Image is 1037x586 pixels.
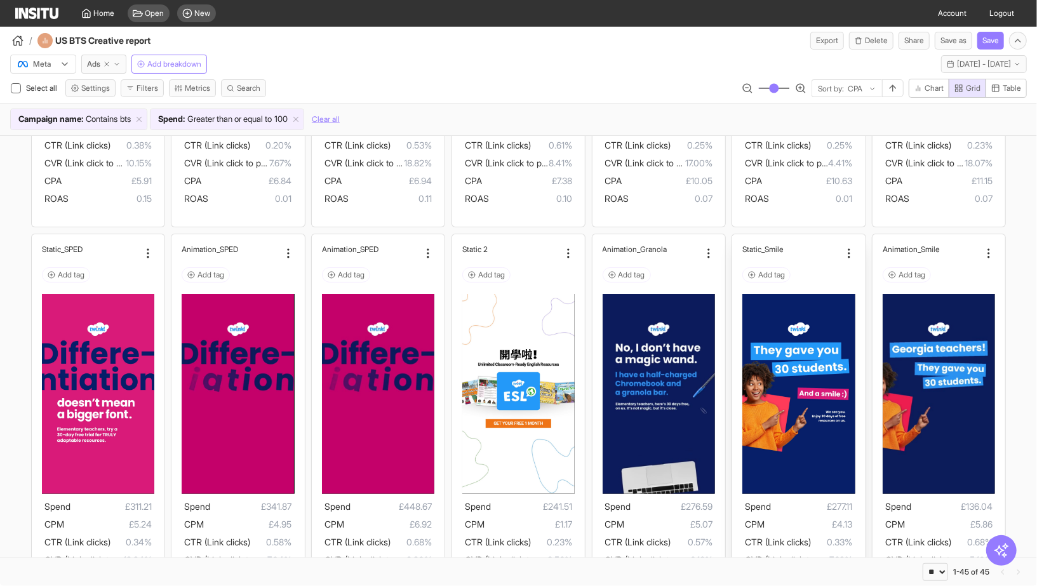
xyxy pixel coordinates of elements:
[250,138,291,153] span: 0.20%
[603,244,667,254] h2: Animation_Granola
[685,156,713,171] span: 17.00%
[531,535,572,550] span: 0.23%
[829,156,853,171] span: 4.41%
[625,517,713,532] span: £5.07
[883,244,980,254] div: Animation_Smile
[830,552,853,568] span: 7.69%
[404,156,432,171] span: 18.82%
[745,554,856,565] span: CVR (Link click to purchase)
[324,519,344,529] span: CPM
[885,536,951,547] span: CTR (Link clicks)
[322,267,370,283] button: Add tag
[465,501,491,512] span: Spend
[605,140,671,150] span: CTR (Link clicks)
[742,244,840,254] div: Static_Smile
[201,173,291,189] span: £6.84
[322,244,378,254] h2: Animation_SPED
[44,175,62,186] span: CPA
[462,244,559,254] div: Static 2
[549,156,572,171] span: 8.41%
[745,519,765,529] span: CPM
[765,517,852,532] span: £4.13
[15,8,58,19] img: Logo
[44,157,156,168] span: CVR (Link click to purchase)
[935,32,972,50] button: Save as
[55,34,185,47] h4: US BTS Creative report
[349,191,432,206] span: 0.11
[195,8,211,18] span: New
[622,173,713,189] span: £10.05
[44,501,70,512] span: Spend
[977,32,1004,50] button: Save
[123,552,152,568] span: 12.94%
[465,554,576,565] span: CVR (Link click to purchase)
[184,193,208,204] span: ROAS
[489,191,572,206] span: 0.10
[603,244,700,254] div: Animation_Granola
[11,109,147,130] div: Campaign name:Containsbts
[81,83,110,93] span: Settings
[949,79,986,98] button: Grid
[605,554,716,565] span: CVR (Link click to purchase)
[65,79,116,97] button: Settings
[86,113,117,126] span: Contains
[810,32,844,50] button: Export
[605,157,716,168] span: CVR (Link click to purchase)
[970,552,993,568] span: 5.10%
[885,501,911,512] span: Spend
[951,535,993,550] span: 0.68%
[182,244,238,254] h2: Animation_SPED
[184,501,210,512] span: Spend
[951,138,993,153] span: 0.23%
[44,140,110,150] span: CTR (Link clicks)
[29,34,32,47] span: /
[184,519,204,529] span: CPM
[605,175,622,186] span: CPA
[42,267,90,283] button: Add tag
[953,567,989,577] div: 1-45 of 45
[184,140,250,150] span: CTR (Link clicks)
[885,554,996,565] span: CVR (Link click to purchase)
[182,244,279,254] div: Animation_SPED
[344,517,432,532] span: £6.92
[121,79,164,97] button: Filters
[605,536,671,547] span: CTR (Link clicks)
[885,140,951,150] span: CTR (Link clicks)
[187,113,272,126] span: Greater than or equal to
[268,552,292,568] span: 7.04%
[909,79,949,98] button: Chart
[485,517,572,532] span: £1.17
[671,535,713,550] span: 0.57%
[818,84,844,94] span: Sort by:
[169,79,216,97] button: Metrics
[465,175,482,186] span: CPA
[690,552,713,568] span: 6.13%
[131,55,207,74] button: Add breakdown
[210,499,291,514] span: £341.87
[465,193,489,204] span: ROAS
[406,552,432,568] span: 8.20%
[745,536,811,547] span: CTR (Link clicks)
[10,33,32,48] button: /
[44,519,64,529] span: CPM
[184,157,295,168] span: CVR (Link click to purchase)
[64,517,152,532] span: £5.24
[342,173,432,189] span: £6.94
[237,83,260,93] span: Search
[324,175,342,186] span: CPA
[184,536,250,547] span: CTR (Link clicks)
[811,535,852,550] span: 0.33%
[941,55,1027,73] button: [DATE] - [DATE]
[531,138,572,153] span: 0.61%
[324,536,391,547] span: CTR (Link clicks)
[745,501,771,512] span: Spend
[197,270,224,280] span: Add tag
[957,59,1011,69] span: [DATE] - [DATE]
[462,267,511,283] button: Add tag
[18,113,83,126] span: Campaign name :
[151,109,304,130] div: Spend:Greater than or equal to100
[771,499,852,514] span: £277.11
[42,244,139,254] div: Static_SPED
[324,193,349,204] span: ROAS
[44,536,110,547] span: CTR (Link clicks)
